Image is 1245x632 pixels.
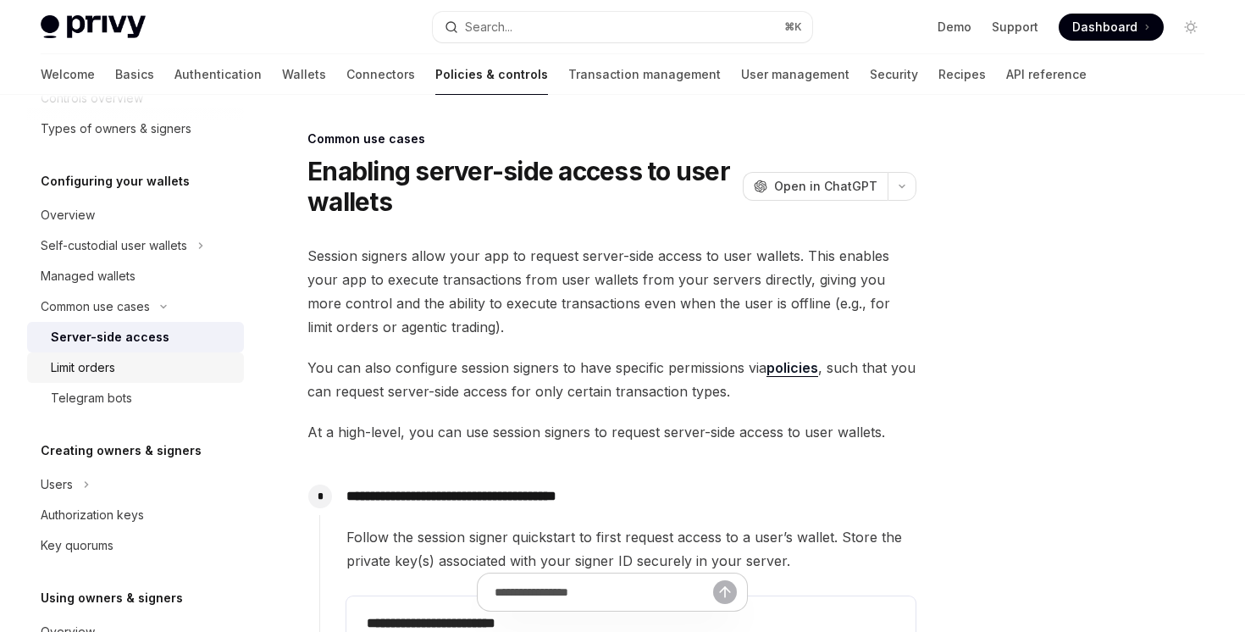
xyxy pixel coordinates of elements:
a: Dashboard [1059,14,1164,41]
a: Telegram bots [27,383,244,413]
a: Welcome [41,54,95,95]
a: Security [870,54,918,95]
a: Recipes [938,54,986,95]
a: policies [766,359,818,377]
span: ⌘ K [784,20,802,34]
a: Transaction management [568,54,721,95]
a: User management [741,54,849,95]
span: Session signers allow your app to request server-side access to user wallets. This enables your a... [307,244,916,339]
a: Support [992,19,1038,36]
button: Toggle dark mode [1177,14,1204,41]
button: Send message [713,580,737,604]
a: Wallets [282,54,326,95]
div: Common use cases [41,297,150,317]
a: Server-side access [27,322,244,352]
a: Policies & controls [435,54,548,95]
div: Key quorums [41,535,113,556]
img: light logo [41,15,146,39]
div: Authorization keys [41,505,144,525]
h1: Enabling server-side access to user wallets [307,156,736,217]
a: Overview [27,200,244,230]
div: Managed wallets [41,266,136,286]
a: Basics [115,54,154,95]
span: At a high-level, you can use session signers to request server-side access to user wallets. [307,420,916,444]
a: Key quorums [27,530,244,561]
div: Self-custodial user wallets [41,236,187,256]
div: Overview [41,205,95,225]
div: Search... [465,17,512,37]
span: Open in ChatGPT [774,178,877,195]
div: Common use cases [307,130,916,147]
a: Limit orders [27,352,244,383]
a: Demo [938,19,971,36]
div: Users [41,474,73,495]
a: Types of owners & signers [27,114,244,144]
a: Authentication [174,54,262,95]
a: API reference [1006,54,1087,95]
button: Search...⌘K [433,12,811,42]
h5: Configuring your wallets [41,171,190,191]
div: Telegram bots [51,388,132,408]
a: Connectors [346,54,415,95]
span: Dashboard [1072,19,1137,36]
div: Server-side access [51,327,169,347]
a: Authorization keys [27,500,244,530]
h5: Creating owners & signers [41,441,202,461]
div: Limit orders [51,358,115,378]
span: Follow the session signer quickstart to first request access to a user’s wallet. Store the privat... [346,525,916,573]
h5: Using owners & signers [41,588,183,608]
div: Types of owners & signers [41,119,191,139]
a: Managed wallets [27,261,244,291]
span: You can also configure session signers to have specific permissions via , such that you can reque... [307,356,916,403]
button: Open in ChatGPT [743,172,888,201]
